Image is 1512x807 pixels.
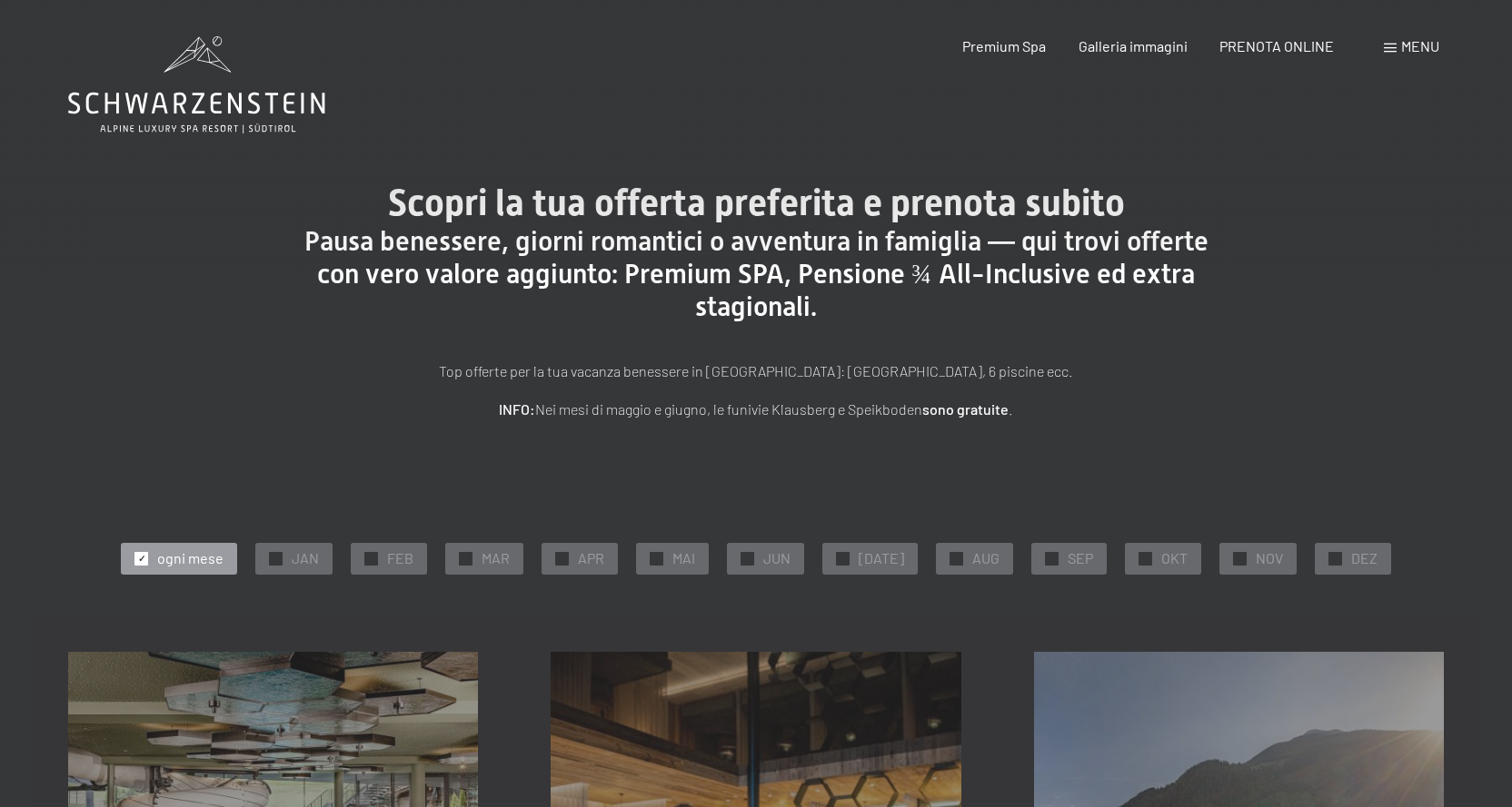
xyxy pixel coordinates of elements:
span: SEP [1068,548,1093,568]
span: ✓ [653,552,661,565]
span: Menu [1401,37,1439,54]
span: MAI [672,548,695,568]
span: ✓ [1049,552,1056,565]
a: Premium Spa [962,37,1046,54]
span: JUN [763,548,791,568]
span: ✓ [559,552,566,565]
span: ✓ [1332,552,1339,565]
span: ✓ [273,552,280,565]
span: NOV [1256,548,1283,568]
span: AUG [972,548,1000,568]
strong: INFO: [499,400,535,418]
span: ✓ [368,552,375,565]
span: ✓ [953,552,960,565]
p: Top offerte per la tua vacanza benessere in [GEOGRAPHIC_DATA]: [GEOGRAPHIC_DATA], 6 piscine ecc. [302,359,1210,383]
span: ✓ [1237,552,1244,565]
span: MAR [482,548,510,568]
span: [DATE] [859,548,904,568]
span: JAN [292,548,319,568]
a: PRENOTA ONLINE [1219,37,1334,54]
span: DEZ [1351,548,1378,568]
span: Pausa benessere, giorni romantici o avventura in famiglia — qui trovi offerte con vero valore agg... [304,225,1209,322]
a: Galleria immagini [1079,37,1188,54]
span: ✓ [138,552,145,565]
span: ✓ [744,552,751,565]
span: ogni mese [157,548,224,568]
span: APR [578,548,604,568]
span: Scopri la tua offerta preferita e prenota subito [388,182,1125,224]
span: ✓ [840,552,847,565]
span: OKT [1161,548,1188,568]
p: Nei mesi di maggio e giugno, le funivie Klausberg e Speikboden . [302,398,1210,421]
strong: sono gratuite [922,400,1009,418]
span: ✓ [1142,552,1149,565]
span: FEB [387,548,413,568]
span: ✓ [463,552,470,565]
